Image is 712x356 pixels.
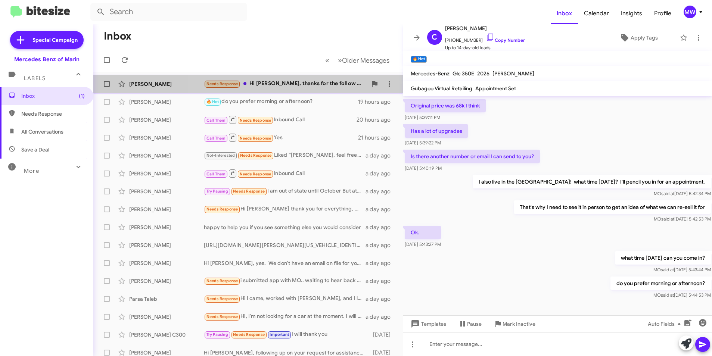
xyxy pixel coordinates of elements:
[366,224,397,231] div: a day ago
[366,241,397,249] div: a day ago
[684,6,696,18] div: MW
[206,172,226,177] span: Call Them
[206,153,235,158] span: Not-Interested
[24,75,46,82] span: Labels
[677,6,704,18] button: MW
[204,241,366,249] div: [URL][DOMAIN_NAME][PERSON_NAME][US_VEHICLE_IDENTIFICATION_NUMBER]
[129,188,204,195] div: [PERSON_NAME]
[492,70,534,77] span: [PERSON_NAME]
[338,56,342,65] span: »
[653,292,711,298] span: MO [DATE] 5:44:53 PM
[129,259,204,267] div: [PERSON_NAME]
[578,3,615,24] a: Calendar
[206,207,238,212] span: Needs Response
[477,70,489,77] span: 2026
[369,331,397,338] div: [DATE]
[204,259,366,267] div: Hi [PERSON_NAME], yes. We don't have an email on file for you. What is your email address and I'l...
[129,170,204,177] div: [PERSON_NAME]
[513,200,711,214] p: That's why I need to see it in person to get an idea of what we can re-sell it for
[233,332,265,337] span: Needs Response
[333,53,394,68] button: Next
[486,37,525,43] a: Copy Number
[206,136,226,141] span: Call Them
[648,3,677,24] a: Profile
[366,206,397,213] div: a day ago
[661,191,674,196] span: said at
[661,216,674,222] span: said at
[240,136,271,141] span: Needs Response
[472,175,711,188] p: I also live in the [GEOGRAPHIC_DATA]! what time [DATE]? I'll pencil you in for an appointment.
[129,116,204,124] div: [PERSON_NAME]
[366,170,397,177] div: a day ago
[409,317,446,331] span: Templates
[129,295,204,303] div: Parsa Taleb
[104,30,131,42] h1: Inbox
[204,151,366,160] div: Liked “[PERSON_NAME], feel free to contact me at any time with any questions”
[358,134,397,141] div: 21 hours ago
[270,332,289,337] span: Important
[405,99,486,112] p: Original price was 68k I think
[366,259,397,267] div: a day ago
[631,31,658,44] span: Apply Tags
[452,317,488,331] button: Pause
[129,134,204,141] div: [PERSON_NAME]
[342,56,389,65] span: Older Messages
[204,312,366,321] div: Hi, I'm not looking for a car at the moment. I will reach back out when I am. Thank you
[325,56,329,65] span: «
[405,150,540,163] p: Is there another number or email I can send to you?
[206,278,238,283] span: Needs Response
[206,81,238,86] span: Needs Response
[366,277,397,285] div: a day ago
[357,116,397,124] div: 20 hours ago
[206,189,228,194] span: Try Pausing
[204,115,357,124] div: Inbound Call
[206,99,219,104] span: 🔥 Hot
[660,292,674,298] span: said at
[21,128,63,135] span: All Conversations
[660,267,674,272] span: said at
[233,189,265,194] span: Needs Response
[475,85,516,92] span: Appointment Set
[445,33,525,44] span: [PHONE_NUMBER]
[206,332,228,337] span: Try Pausing
[467,317,482,331] span: Pause
[204,277,366,285] div: i submitted app with MO.. waiting to hear back first
[405,226,441,239] p: Ok.
[21,146,49,153] span: Save a Deal
[204,224,366,231] div: happy to help you if you see something else you would consider
[204,294,366,303] div: Hi I came, worked with [PERSON_NAME], and I left my sunglasses in the dealership, please let me k...
[653,267,711,272] span: MO [DATE] 5:43:44 PM
[405,165,442,171] span: [DATE] 5:40:19 PM
[21,110,85,118] span: Needs Response
[503,317,535,331] span: Mark Inactive
[366,152,397,159] div: a day ago
[129,98,204,106] div: [PERSON_NAME]
[445,44,525,51] span: Up to 14-day-old leads
[653,216,711,222] span: MO [DATE] 5:42:53 PM
[204,330,369,339] div: I will thank you
[204,187,366,196] div: I am out of state until October But at this time, I think we are picking a Range Rover Thank you ...
[405,241,441,247] span: [DATE] 5:43:27 PM
[615,3,648,24] a: Insights
[204,97,358,106] div: do you prefer morning or afternoon?
[405,124,468,138] p: Has a lot of upgrades
[366,313,397,321] div: a day ago
[358,98,397,106] div: 19 hours ago
[411,85,472,92] span: Gubagoo Virtual Retailing
[129,224,204,231] div: [PERSON_NAME]
[129,313,204,321] div: [PERSON_NAME]
[600,31,676,44] button: Apply Tags
[551,3,578,24] a: Inbox
[204,133,358,142] div: Yes
[321,53,334,68] button: Previous
[411,70,450,77] span: Mercedes-Benz
[21,92,85,100] span: Inbox
[445,24,525,33] span: [PERSON_NAME]
[129,80,204,88] div: [PERSON_NAME]
[32,36,78,44] span: Special Campaign
[240,118,271,123] span: Needs Response
[129,331,204,338] div: [PERSON_NAME] C300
